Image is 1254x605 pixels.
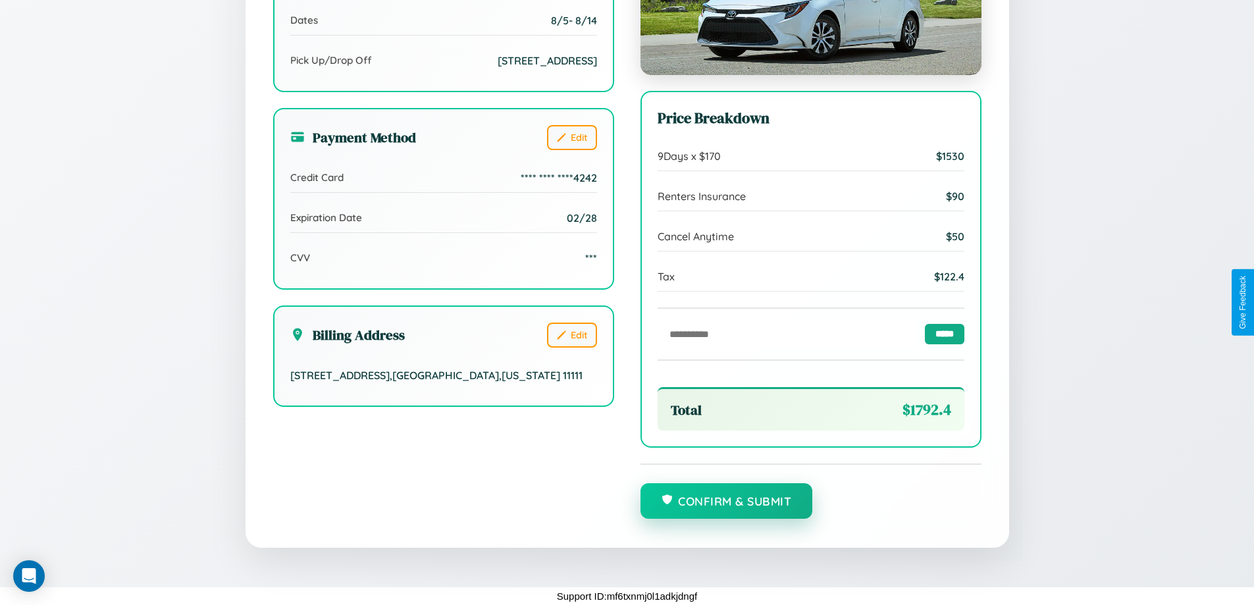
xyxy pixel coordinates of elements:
h3: Price Breakdown [658,108,964,128]
span: [STREET_ADDRESS] , [GEOGRAPHIC_DATA] , [US_STATE] 11111 [290,369,583,382]
h3: Billing Address [290,325,405,344]
span: Tax [658,270,675,283]
button: Edit [547,323,597,348]
span: Renters Insurance [658,190,746,203]
span: Credit Card [290,171,344,184]
span: [STREET_ADDRESS] [498,54,597,67]
span: 9 Days x $ 170 [658,149,721,163]
span: $ 50 [946,230,964,243]
span: Dates [290,14,318,26]
span: Total [671,400,702,419]
span: Expiration Date [290,211,362,224]
div: Open Intercom Messenger [13,560,45,592]
span: Cancel Anytime [658,230,734,243]
button: Edit [547,125,597,150]
span: Pick Up/Drop Off [290,54,372,66]
span: $ 90 [946,190,964,203]
span: CVV [290,251,310,264]
div: Give Feedback [1238,276,1247,329]
button: Confirm & Submit [640,483,813,519]
span: $ 122.4 [934,270,964,283]
span: 02/28 [567,211,597,224]
h3: Payment Method [290,128,416,147]
span: 8 / 5 - 8 / 14 [551,14,597,27]
span: $ 1530 [936,149,964,163]
p: Support ID: mf6txnmj0l1adkjdngf [557,587,697,605]
span: $ 1792.4 [902,400,951,420]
